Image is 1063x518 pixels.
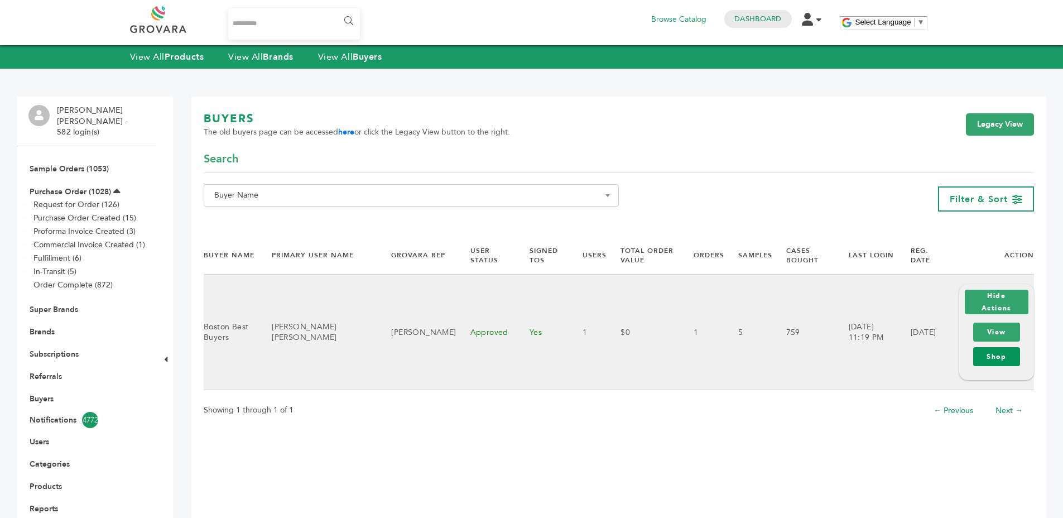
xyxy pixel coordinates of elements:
[33,253,81,263] a: Fulfillment (6)
[33,199,119,210] a: Request for Order (126)
[30,164,109,174] a: Sample Orders (1053)
[30,327,55,337] a: Brands
[772,275,835,390] td: 759
[204,275,258,390] td: Boston Best Buyers
[835,237,897,275] th: Last Login
[228,51,294,63] a: View AllBrands
[33,226,136,237] a: Proforma Invoice Created (3)
[965,290,1028,314] button: Hide Actions
[651,13,706,26] a: Browse Catalog
[30,304,78,315] a: Super Brands
[897,237,945,275] th: Reg. Date
[33,280,113,290] a: Order Complete (872)
[130,51,204,63] a: View AllProducts
[966,113,1034,136] a: Legacy View
[995,405,1023,416] a: Next →
[569,275,607,390] td: 1
[338,127,354,137] a: here
[855,18,925,26] a: Select Language​
[258,275,377,390] td: [PERSON_NAME] [PERSON_NAME]
[377,275,456,390] td: [PERSON_NAME]
[165,51,204,63] strong: Products
[855,18,911,26] span: Select Language
[263,51,293,63] strong: Brands
[30,437,49,447] a: Users
[516,237,569,275] th: Signed TOS
[204,151,238,167] span: Search
[734,14,781,24] a: Dashboard
[30,371,62,382] a: Referrals
[835,275,897,390] td: [DATE] 11:19 PM
[516,275,569,390] td: Yes
[210,188,613,203] span: Buyer Name
[945,237,1034,275] th: Action
[258,237,377,275] th: Primary User Name
[30,459,70,469] a: Categories
[30,503,58,514] a: Reports
[377,237,456,275] th: Grovara Rep
[228,8,360,40] input: Search...
[30,394,54,404] a: Buyers
[897,275,945,390] td: [DATE]
[204,237,258,275] th: Buyer Name
[456,275,516,390] td: Approved
[456,237,516,275] th: User Status
[204,111,510,127] h1: BUYERS
[950,193,1008,205] span: Filter & Sort
[204,404,294,417] p: Showing 1 through 1 of 1
[680,275,724,390] td: 1
[57,105,153,138] li: [PERSON_NAME] [PERSON_NAME] - 582 login(s)
[973,323,1020,342] a: View
[973,347,1020,366] a: Shop
[724,275,772,390] td: 5
[33,239,145,250] a: Commercial Invoice Created (1)
[680,237,724,275] th: Orders
[204,184,619,207] span: Buyer Name
[607,237,679,275] th: Total Order Value
[607,275,679,390] td: $0
[917,18,925,26] span: ▼
[82,412,98,428] span: 4772
[28,105,50,126] img: profile.png
[204,127,510,138] span: The old buyers page can be accessed or click the Legacy View button to the right.
[934,405,973,416] a: ← Previous
[353,51,382,63] strong: Buyers
[569,237,607,275] th: Users
[30,349,79,359] a: Subscriptions
[724,237,772,275] th: Samples
[33,266,76,277] a: In-Transit (5)
[30,481,62,492] a: Products
[30,186,111,197] a: Purchase Order (1028)
[30,412,143,428] a: Notifications4772
[772,237,835,275] th: Cases Bought
[318,51,382,63] a: View AllBuyers
[33,213,136,223] a: Purchase Order Created (15)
